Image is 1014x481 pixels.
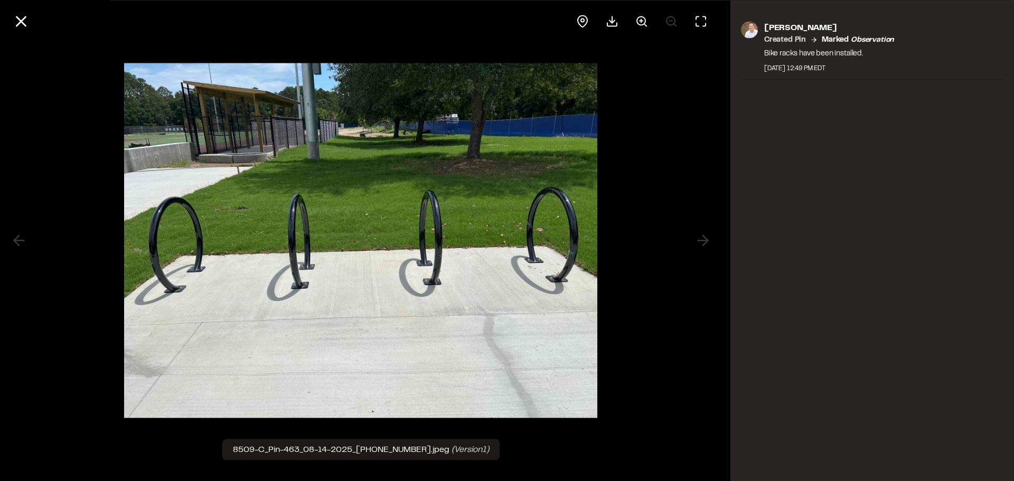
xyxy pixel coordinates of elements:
[764,63,894,73] div: [DATE] 12:49 PM EDT
[629,8,654,34] button: Zoom in
[764,48,894,59] p: Bike racks have been installed.
[741,21,758,38] img: photo
[764,21,894,34] p: [PERSON_NAME]
[851,36,894,43] em: observation
[688,8,713,34] button: Toggle Fullscreen
[124,53,597,429] img: file
[822,34,894,45] p: Marked
[8,8,34,34] button: Close modal
[570,8,595,34] div: View pin on map
[764,34,806,45] p: Created Pin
